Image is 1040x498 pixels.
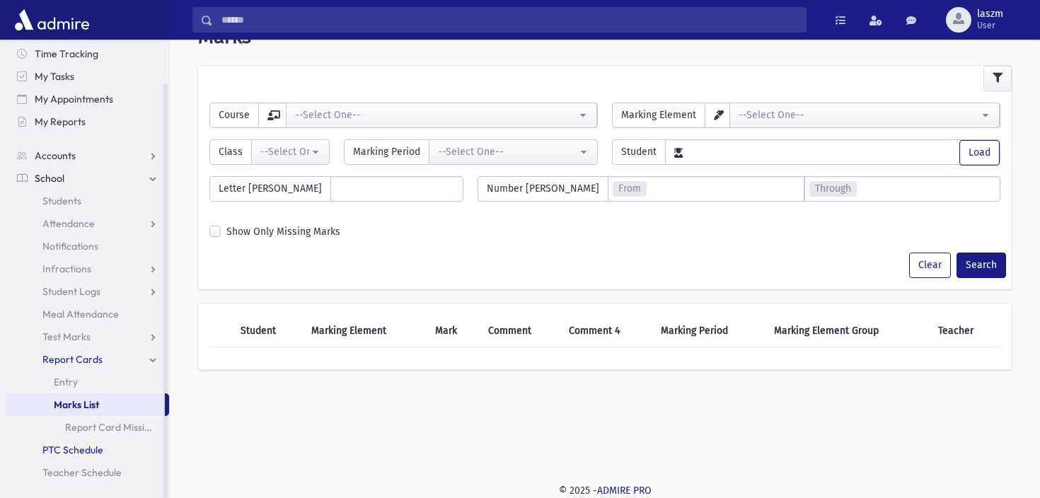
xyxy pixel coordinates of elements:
span: School [35,172,64,185]
span: My Reports [35,115,86,128]
div: --Select One-- [438,144,577,159]
th: Teacher [930,315,1000,347]
span: From [613,181,647,197]
a: School [6,167,169,190]
th: Mark [427,315,479,347]
button: --Select One-- [251,139,330,165]
span: Letter [PERSON_NAME] [209,176,331,202]
a: Teacher Schedule [6,461,169,484]
div: © 2025 - [192,483,1017,498]
span: Report Cards [42,353,103,366]
span: Students [42,195,81,207]
span: Accounts [35,149,76,162]
th: Comment 4 [560,315,652,347]
a: My Reports [6,110,169,133]
th: Marking Element [303,315,427,347]
a: Meal Attendance [6,303,169,325]
div: --Select One-- [260,144,309,159]
a: Entry [6,371,169,393]
span: Teacher Schedule [42,466,122,479]
a: Test Marks [6,325,169,348]
a: Accounts [6,144,169,167]
span: Marking Period [344,139,429,165]
button: Load [959,140,1000,166]
button: Clear [909,253,951,278]
span: Number [PERSON_NAME] [478,176,608,202]
a: Marks List [6,393,165,416]
span: My Appointments [35,93,113,105]
button: Search [957,253,1006,278]
a: My Appointments [6,88,169,110]
a: Notifications [6,235,169,257]
th: Marking Element Group [765,315,930,347]
div: --Select One-- [739,108,979,122]
span: PTC Schedule [42,444,103,456]
span: Course [209,103,259,128]
span: Meal Attendance [42,308,119,320]
a: Report Cards [6,348,169,371]
span: Marks List [54,398,99,411]
a: ADMIRE PRO [597,485,652,497]
span: Student [612,139,666,165]
label: Show Only Missing Marks [226,224,340,239]
th: Comment [480,315,561,347]
th: Marking Period [652,315,765,347]
span: My Tasks [35,70,74,83]
span: Time Tracking [35,47,98,60]
div: --Select One-- [295,108,577,122]
span: laszm [977,8,1003,20]
a: Report Card Missing Marks by Rebbi/Teacher [6,416,169,439]
a: Infractions [6,257,169,280]
span: Class [209,139,252,165]
a: Student Logs [6,280,169,303]
span: Through [809,181,857,197]
span: Student Logs [42,285,100,298]
button: --Select One-- [429,139,598,165]
a: Time Tracking [6,42,169,65]
button: --Select One-- [286,103,597,128]
span: User [977,20,1003,31]
input: Search [213,7,806,33]
span: Notifications [42,240,98,253]
a: Attendance [6,212,169,235]
span: Test Marks [42,330,91,343]
span: Marking Element [612,103,705,128]
a: My Tasks [6,65,169,88]
span: Attendance [42,217,95,230]
button: --Select One-- [729,103,1000,128]
a: PTC Schedule [6,439,169,461]
img: AdmirePro [11,6,93,34]
th: Student [232,315,303,347]
a: Students [6,190,169,212]
span: Entry [54,376,78,388]
span: Infractions [42,262,91,275]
